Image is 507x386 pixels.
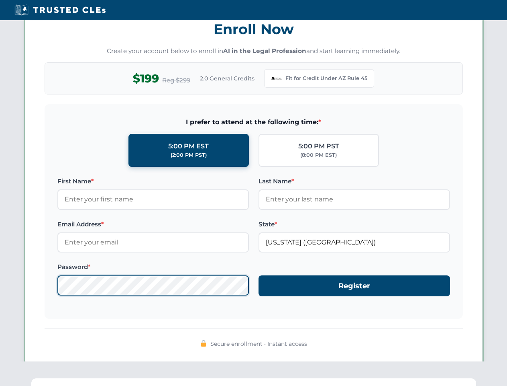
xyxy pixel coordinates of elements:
img: 🔒 [200,340,207,347]
span: Secure enrollment • Instant access [210,339,307,348]
input: Arizona (AZ) [259,232,450,253]
span: I prefer to attend at the following time: [57,117,450,127]
label: State [259,220,450,229]
div: 5:00 PM EST [168,141,209,152]
img: Arizona Bar [271,73,282,84]
label: Email Address [57,220,249,229]
label: First Name [57,177,249,186]
img: Trusted CLEs [12,4,108,16]
p: Create your account below to enroll in and start learning immediately. [45,47,463,56]
strong: AI in the Legal Profession [223,47,306,55]
label: Last Name [259,177,450,186]
div: 5:00 PM PST [298,141,339,152]
input: Enter your email [57,232,249,253]
span: $199 [133,70,159,88]
input: Enter your last name [259,189,450,209]
div: (8:00 PM EST) [300,151,337,159]
div: (2:00 PM PST) [171,151,207,159]
span: 2.0 General Credits [200,74,255,83]
h3: Enroll Now [45,16,463,42]
input: Enter your first name [57,189,249,209]
label: Password [57,262,249,272]
span: Reg $299 [162,76,190,85]
span: Fit for Credit Under AZ Rule 45 [285,74,367,82]
button: Register [259,275,450,297]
